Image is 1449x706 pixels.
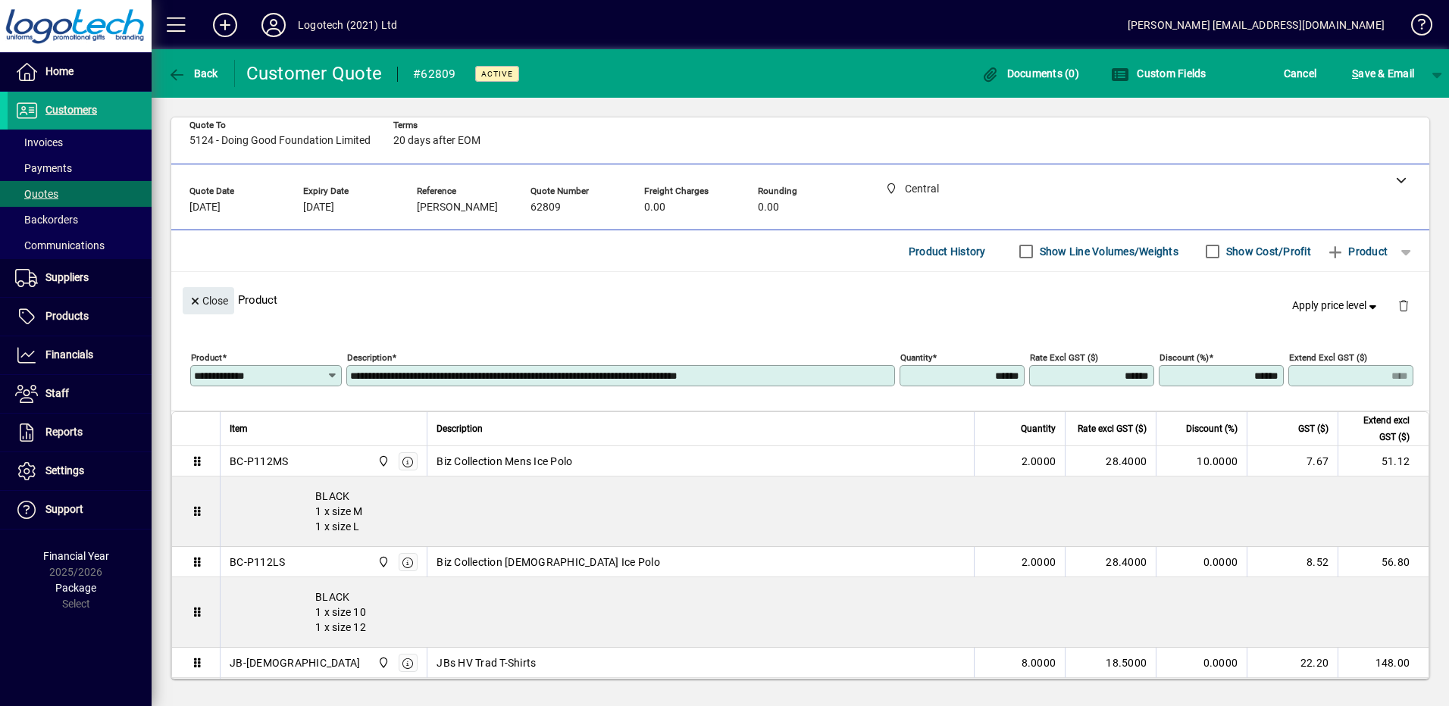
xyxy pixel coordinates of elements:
span: Payments [15,162,72,174]
span: Quotes [15,188,58,200]
button: Apply price level [1286,292,1386,320]
mat-label: Quantity [900,352,932,363]
td: 22.20 [1247,648,1338,678]
span: 0.00 [758,201,779,214]
span: 8.0000 [1022,655,1056,670]
span: Discount (%) [1186,420,1238,437]
span: Package [55,582,96,594]
span: Central [374,554,391,570]
span: S [1352,67,1358,80]
span: 2.0000 [1022,554,1056,570]
span: Invoices [15,136,63,148]
span: Item [230,420,248,437]
div: 28.4000 [1075,554,1147,570]
mat-label: Extend excl GST ($) [1289,352,1367,363]
span: Custom Fields [1111,67,1206,80]
span: Settings [45,464,84,476]
span: Quantity [1021,420,1056,437]
span: Description [437,420,483,437]
a: Communications [8,233,152,258]
span: Support [45,503,83,515]
span: Documents (0) [981,67,1079,80]
button: Save & Email [1344,60,1422,87]
app-page-header-button: Back [152,60,235,87]
span: Backorders [15,214,78,226]
div: Product [171,272,1429,327]
span: Products [45,310,89,322]
span: Reports [45,426,83,438]
div: BC-P112LS [230,554,285,570]
td: 7.67 [1247,446,1338,476]
span: [PERSON_NAME] [417,201,498,214]
app-page-header-button: Close [179,293,238,307]
a: Invoices [8,130,152,155]
span: Close [189,289,228,314]
span: 62809 [530,201,561,214]
div: Customer Quote [246,61,383,86]
span: 20 days after EOM [393,135,480,147]
span: Staff [45,387,69,399]
span: Cancel [1284,61,1317,86]
div: Logotech (2021) Ltd [298,13,397,37]
a: Suppliers [8,259,152,297]
td: 0.0000 [1156,648,1247,678]
button: Profile [249,11,298,39]
td: 51.12 [1338,446,1429,476]
mat-label: Product [191,352,222,363]
a: Knowledge Base [1400,3,1430,52]
a: Payments [8,155,152,181]
span: Extend excl GST ($) [1347,412,1410,445]
span: Financial Year [43,550,109,562]
span: Suppliers [45,271,89,283]
span: 5124 - Doing Good Foundation Limited [189,135,371,147]
span: ave & Email [1352,61,1414,86]
span: Financials [45,348,93,361]
span: GST ($) [1298,420,1329,437]
span: Active [481,69,513,79]
td: 56.80 [1338,547,1429,577]
span: Rate excl GST ($) [1078,420,1147,437]
button: Add [201,11,249,39]
a: Backorders [8,207,152,233]
app-page-header-button: Delete [1385,298,1422,312]
div: [PERSON_NAME] [EMAIL_ADDRESS][DOMAIN_NAME] [1128,13,1385,37]
td: 10.0000 [1156,446,1247,476]
span: JBs HV Trad T-Shirts [437,655,536,670]
span: Central [374,453,391,470]
td: 8.52 [1247,547,1338,577]
a: Products [8,298,152,336]
a: Settings [8,452,152,490]
button: Close [183,287,234,314]
div: BLACK 1 x size 10 1 x size 12 [221,577,1429,647]
span: 0.00 [644,201,665,214]
mat-label: Description [347,352,392,363]
button: Product [1319,238,1395,265]
a: Staff [8,375,152,413]
span: Back [167,67,218,80]
a: Support [8,491,152,529]
span: Communications [15,239,105,251]
span: Product [1326,239,1388,264]
span: 2.0000 [1022,454,1056,469]
span: Home [45,65,74,77]
div: BC-P112MS [230,454,288,469]
div: #62809 [413,62,456,86]
button: Cancel [1280,60,1321,87]
span: Product History [909,239,986,264]
span: Biz Collection [DEMOGRAPHIC_DATA] Ice Polo [437,554,660,570]
td: 148.00 [1338,648,1429,678]
button: Delete [1385,287,1422,323]
button: Product History [903,238,992,265]
a: Quotes [8,181,152,207]
div: JB-[DEMOGRAPHIC_DATA] [230,655,360,670]
span: [DATE] [189,201,221,214]
span: Customers [45,104,97,116]
a: Home [8,53,152,91]
div: 18.5000 [1075,655,1147,670]
button: Back [164,60,222,87]
label: Show Line Volumes/Weights [1037,244,1178,259]
span: [DATE] [303,201,334,214]
td: 0.0000 [1156,547,1247,577]
a: Financials [8,336,152,374]
div: 28.4000 [1075,454,1147,469]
